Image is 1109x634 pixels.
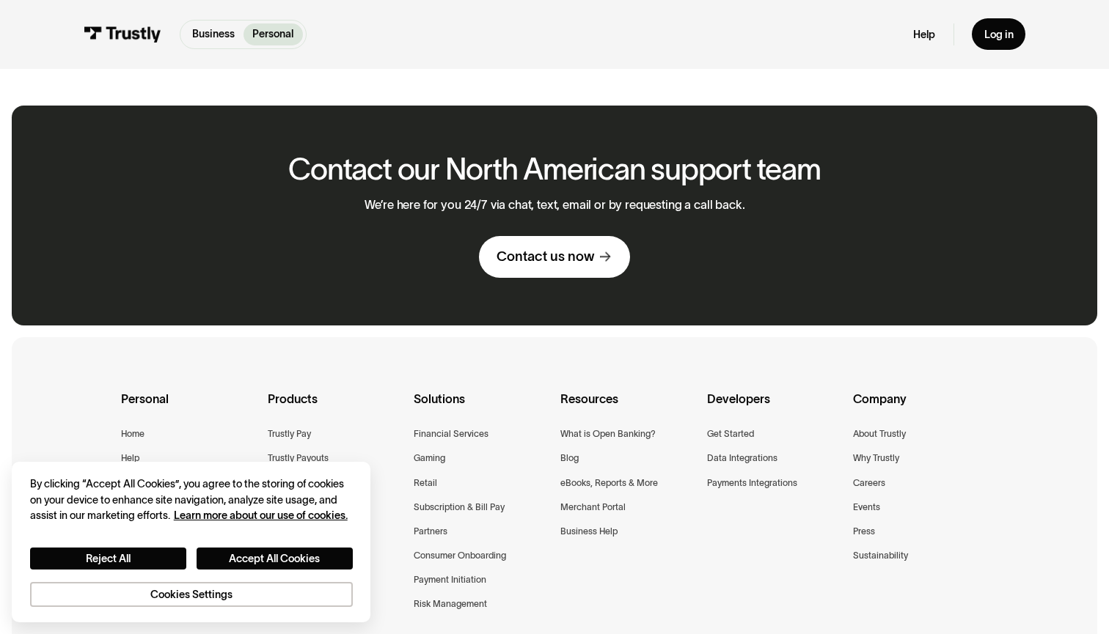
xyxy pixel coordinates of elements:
[497,248,594,265] div: Contact us now
[30,548,186,570] button: Reject All
[121,451,139,466] a: Help
[414,572,486,588] a: Payment Initiation
[121,427,144,442] a: Home
[174,509,348,521] a: More information about your privacy, opens in a new tab
[414,389,549,427] div: Solutions
[414,548,506,564] a: Consumer Onboarding
[12,462,370,622] div: Cookie banner
[183,23,244,45] a: Business
[853,500,880,515] a: Events
[707,389,842,427] div: Developers
[414,500,505,515] a: Subscription & Bill Pay
[414,597,487,612] a: Risk Management
[853,427,906,442] a: About Trustly
[268,451,329,466] a: Trustly Payouts
[560,476,658,491] a: eBooks, Reports & More
[268,389,403,427] div: Products
[853,451,899,466] a: Why Trustly
[560,427,656,442] a: What is Open Banking?
[707,427,754,442] a: Get Started
[414,524,447,539] a: Partners
[30,476,353,607] div: Privacy
[252,26,293,42] p: Personal
[414,427,488,442] a: Financial Services
[268,427,311,442] a: Trustly Pay
[853,524,875,539] a: Press
[984,28,1014,42] div: Log in
[288,153,820,186] h2: Contact our North American support team
[913,28,935,42] a: Help
[853,548,908,564] a: Sustainability
[414,451,445,466] a: Gaming
[707,451,777,466] a: Data Integrations
[414,476,437,491] a: Retail
[121,389,256,427] div: Personal
[244,23,302,45] a: Personal
[192,26,235,42] p: Business
[972,18,1025,50] a: Log in
[560,500,626,515] a: Merchant Portal
[560,524,618,539] a: Business Help
[30,476,353,523] div: By clicking “Accept All Cookies”, you agree to the storing of cookies on your device to enhance s...
[84,26,161,43] img: Trustly Logo
[479,236,630,277] a: Contact us now
[853,476,885,491] a: Careers
[853,389,988,427] div: Company
[560,451,579,466] a: Blog
[560,389,695,427] div: Resources
[707,476,797,491] a: Payments Integrations
[365,198,745,213] p: We’re here for you 24/7 via chat, text, email or by requesting a call back.
[197,548,353,570] button: Accept All Cookies
[30,582,353,608] button: Cookies Settings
